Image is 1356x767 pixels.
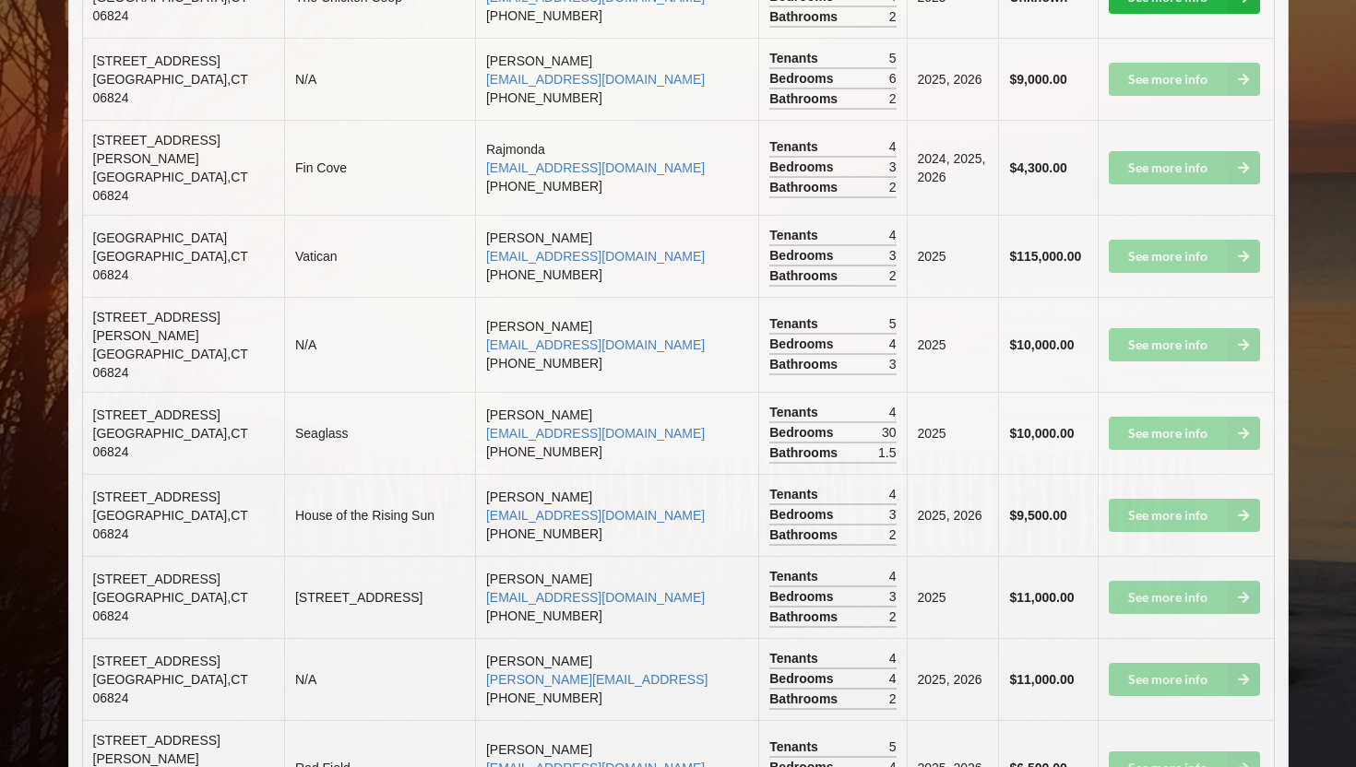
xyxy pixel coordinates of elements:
[889,89,897,108] span: 2
[486,672,708,687] a: [PERSON_NAME][EMAIL_ADDRESS]
[284,556,475,638] td: [STREET_ADDRESS]
[882,423,897,442] span: 30
[889,737,897,756] span: 5
[889,505,897,524] span: 3
[769,69,838,88] span: Bedrooms
[93,53,220,68] span: [STREET_ADDRESS]
[769,266,842,285] span: Bathrooms
[475,638,758,720] td: [PERSON_NAME] [PHONE_NUMBER]
[889,403,897,421] span: 4
[1009,249,1081,264] b: $115,000.00
[769,737,823,756] span: Tenants
[1009,72,1066,87] b: $9,000.00
[93,170,248,203] span: [GEOGRAPHIC_DATA] , CT 06824
[889,608,897,626] span: 2
[769,403,823,421] span: Tenants
[93,654,220,668] span: [STREET_ADDRESS]
[769,89,842,108] span: Bathrooms
[889,137,897,156] span: 4
[769,178,842,196] span: Bathrooms
[889,669,897,688] span: 4
[769,525,842,544] span: Bathrooms
[889,567,897,585] span: 4
[769,669,838,688] span: Bedrooms
[93,230,228,245] span: [GEOGRAPHIC_DATA]
[769,137,823,156] span: Tenants
[93,572,220,586] span: [STREET_ADDRESS]
[769,649,823,667] span: Tenants
[907,215,999,297] td: 2025
[93,72,248,105] span: [GEOGRAPHIC_DATA] , CT 06824
[769,335,838,353] span: Bedrooms
[889,649,897,667] span: 4
[907,638,999,720] td: 2025, 2026
[475,392,758,474] td: [PERSON_NAME] [PHONE_NUMBER]
[93,310,220,343] span: [STREET_ADDRESS][PERSON_NAME]
[475,120,758,215] td: Rajmonda [PHONE_NUMBER]
[907,556,999,638] td: 2025
[769,587,838,606] span: Bedrooms
[889,7,897,26] span: 2
[475,556,758,638] td: [PERSON_NAME] [PHONE_NUMBER]
[889,246,897,265] span: 3
[769,7,842,26] span: Bathrooms
[769,49,823,67] span: Tenants
[93,733,220,766] span: [STREET_ADDRESS][PERSON_NAME]
[889,485,897,503] span: 4
[475,297,758,392] td: [PERSON_NAME] [PHONE_NUMBER]
[769,423,838,442] span: Bedrooms
[769,246,838,265] span: Bedrooms
[907,120,999,215] td: 2024, 2025, 2026
[889,226,897,244] span: 4
[284,392,475,474] td: Seaglass
[1009,590,1074,605] b: $11,000.00
[475,215,758,297] td: [PERSON_NAME] [PHONE_NUMBER]
[889,69,897,88] span: 6
[93,672,248,705] span: [GEOGRAPHIC_DATA] , CT 06824
[93,490,220,504] span: [STREET_ADDRESS]
[284,215,475,297] td: Vatican
[907,392,999,474] td: 2025
[1009,508,1066,523] b: $9,500.00
[769,443,842,462] span: Bathrooms
[486,337,705,352] a: [EMAIL_ADDRESS][DOMAIN_NAME]
[878,443,896,462] span: 1.5
[769,567,823,585] span: Tenants
[93,407,220,422] span: [STREET_ADDRESS]
[1009,160,1066,175] b: $4,300.00
[1009,337,1074,352] b: $10,000.00
[1009,672,1074,687] b: $11,000.00
[284,297,475,392] td: N/A
[93,426,248,459] span: [GEOGRAPHIC_DATA] , CT 06824
[907,474,999,556] td: 2025, 2026
[93,249,248,282] span: [GEOGRAPHIC_DATA] , CT 06824
[889,355,897,373] span: 3
[889,158,897,176] span: 3
[486,249,705,264] a: [EMAIL_ADDRESS][DOMAIN_NAME]
[769,355,842,373] span: Bathrooms
[889,266,897,285] span: 2
[1009,426,1074,441] b: $10,000.00
[284,120,475,215] td: Fin Cove
[769,608,842,626] span: Bathrooms
[769,158,838,176] span: Bedrooms
[284,638,475,720] td: N/A
[769,485,823,503] span: Tenants
[907,297,999,392] td: 2025
[475,474,758,556] td: [PERSON_NAME] [PHONE_NUMBER]
[486,426,705,441] a: [EMAIL_ADDRESS][DOMAIN_NAME]
[486,160,705,175] a: [EMAIL_ADDRESS][DOMAIN_NAME]
[475,38,758,120] td: [PERSON_NAME] [PHONE_NUMBER]
[284,38,475,120] td: N/A
[93,590,248,623] span: [GEOGRAPHIC_DATA] , CT 06824
[769,505,838,524] span: Bedrooms
[889,690,897,708] span: 2
[769,690,842,708] span: Bathrooms
[769,226,823,244] span: Tenants
[486,72,705,87] a: [EMAIL_ADDRESS][DOMAIN_NAME]
[889,314,897,333] span: 5
[284,474,475,556] td: House of the Rising Sun
[889,335,897,353] span: 4
[93,347,248,380] span: [GEOGRAPHIC_DATA] , CT 06824
[486,590,705,605] a: [EMAIL_ADDRESS][DOMAIN_NAME]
